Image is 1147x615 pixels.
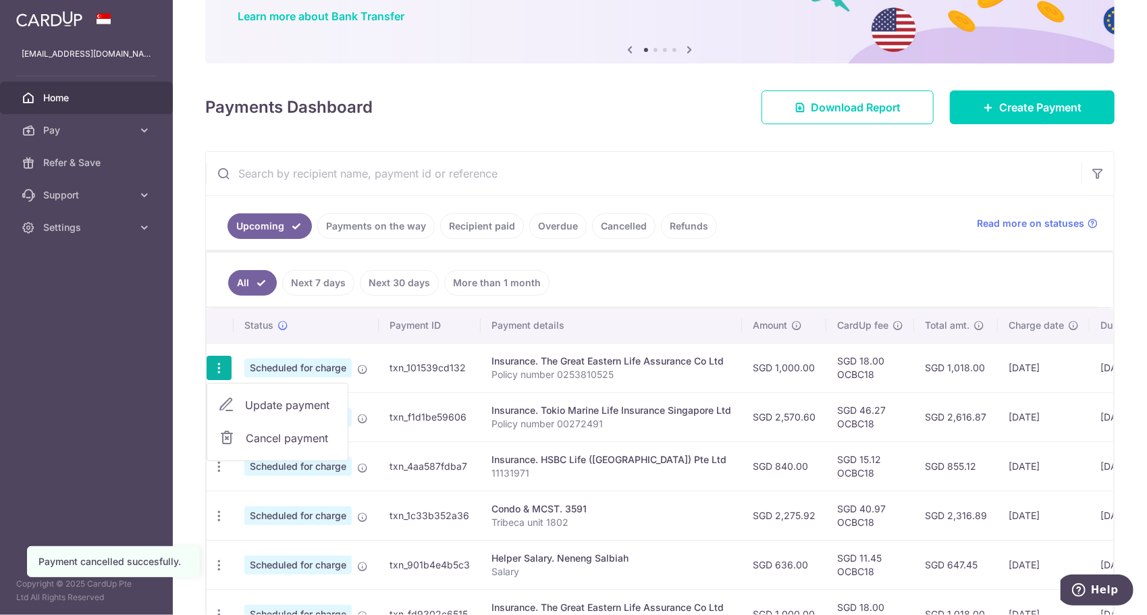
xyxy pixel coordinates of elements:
a: Recipient paid [440,213,524,239]
a: Read more on statuses [977,217,1098,230]
td: txn_901b4e4b5c3 [379,540,481,589]
span: Download Report [811,99,901,115]
div: Insurance. The Great Eastern Life Assurance Co Ltd [491,601,731,614]
div: Insurance. Tokio Marine Life Insurance Singapore Ltd [491,404,731,417]
iframe: Opens a widget where you can find more information [1061,574,1133,608]
p: Policy number 0253810525 [491,368,731,381]
td: SGD 2,316.89 [914,491,998,540]
td: SGD 11.45 OCBC18 [826,540,914,589]
td: SGD 2,616.87 [914,392,998,442]
a: Overdue [529,213,587,239]
td: SGD 855.12 [914,442,998,491]
td: SGD 636.00 [742,540,826,589]
td: [DATE] [998,343,1090,392]
span: Create Payment [999,99,1082,115]
a: Next 7 days [282,270,354,296]
td: SGD 46.27 OCBC18 [826,392,914,442]
span: Settings [43,221,132,234]
a: More than 1 month [444,270,550,296]
p: [EMAIL_ADDRESS][DOMAIN_NAME] [22,47,151,61]
span: Refer & Save [43,156,132,169]
span: Amount [753,319,787,332]
div: Insurance. The Great Eastern Life Assurance Co Ltd [491,354,731,368]
td: txn_1c33b352a36 [379,491,481,540]
a: Refunds [661,213,717,239]
td: SGD 1,000.00 [742,343,826,392]
td: SGD 2,570.60 [742,392,826,442]
td: SGD 2,275.92 [742,491,826,540]
div: Helper Salary. Neneng Salbiah [491,552,731,565]
a: All [228,270,277,296]
a: Next 30 days [360,270,439,296]
td: SGD 40.97 OCBC18 [826,491,914,540]
p: Salary [491,565,731,579]
input: Search by recipient name, payment id or reference [206,152,1082,195]
span: Home [43,91,132,105]
p: Policy number 00272491 [491,417,731,431]
th: Payment ID [379,308,481,343]
p: 11131971 [491,466,731,480]
span: CardUp fee [837,319,888,332]
div: Payment cancelled succesfully. [38,555,188,568]
td: SGD 840.00 [742,442,826,491]
th: Payment details [481,308,742,343]
span: Scheduled for charge [244,457,352,476]
td: [DATE] [998,491,1090,540]
td: [DATE] [998,442,1090,491]
a: Upcoming [228,213,312,239]
span: Pay [43,124,132,137]
p: Tribeca unit 1802 [491,516,731,529]
img: CardUp [16,11,82,27]
td: [DATE] [998,540,1090,589]
td: txn_4aa587fdba7 [379,442,481,491]
a: Payments on the way [317,213,435,239]
span: Status [244,319,273,332]
a: Create Payment [950,90,1115,124]
a: Cancelled [592,213,656,239]
span: Support [43,188,132,202]
h4: Payments Dashboard [205,95,373,119]
td: SGD 18.00 OCBC18 [826,343,914,392]
span: Scheduled for charge [244,506,352,525]
div: Condo & MCST. 3591 [491,502,731,516]
span: Due date [1100,319,1141,332]
td: txn_101539cd132 [379,343,481,392]
td: SGD 647.45 [914,540,998,589]
td: txn_f1d1be59606 [379,392,481,442]
span: Charge date [1009,319,1064,332]
span: Scheduled for charge [244,358,352,377]
a: Download Report [762,90,934,124]
div: Insurance. HSBC Life ([GEOGRAPHIC_DATA]) Pte Ltd [491,453,731,466]
td: [DATE] [998,392,1090,442]
a: Learn more about Bank Transfer [238,9,404,23]
span: Total amt. [925,319,969,332]
span: Read more on statuses [977,217,1084,230]
td: SGD 15.12 OCBC18 [826,442,914,491]
span: Scheduled for charge [244,556,352,574]
td: SGD 1,018.00 [914,343,998,392]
